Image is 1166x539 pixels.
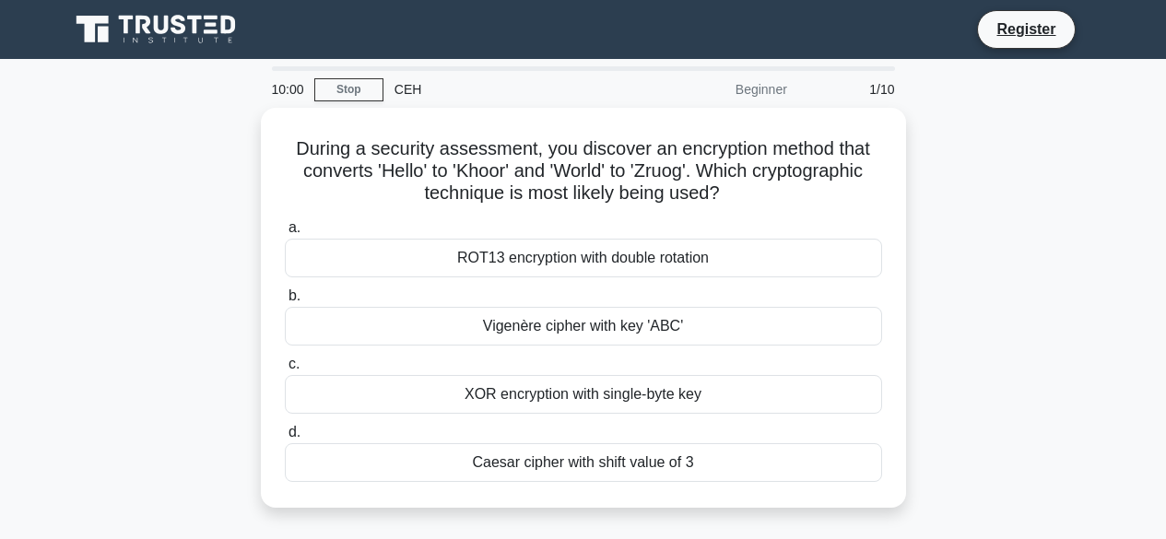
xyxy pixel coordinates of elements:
[985,18,1066,41] a: Register
[283,137,884,205] h5: During a security assessment, you discover an encryption method that converts 'Hello' to 'Khoor' ...
[289,287,300,303] span: b.
[285,239,882,277] div: ROT13 encryption with double rotation
[289,424,300,439] span: d.
[798,71,906,108] div: 1/10
[314,78,383,101] a: Stop
[261,71,314,108] div: 10:00
[285,443,882,482] div: Caesar cipher with shift value of 3
[285,375,882,414] div: XOR encryption with single-byte key
[289,356,300,371] span: c.
[285,307,882,346] div: Vigenère cipher with key 'ABC'
[637,71,798,108] div: Beginner
[289,219,300,235] span: a.
[383,71,637,108] div: CEH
